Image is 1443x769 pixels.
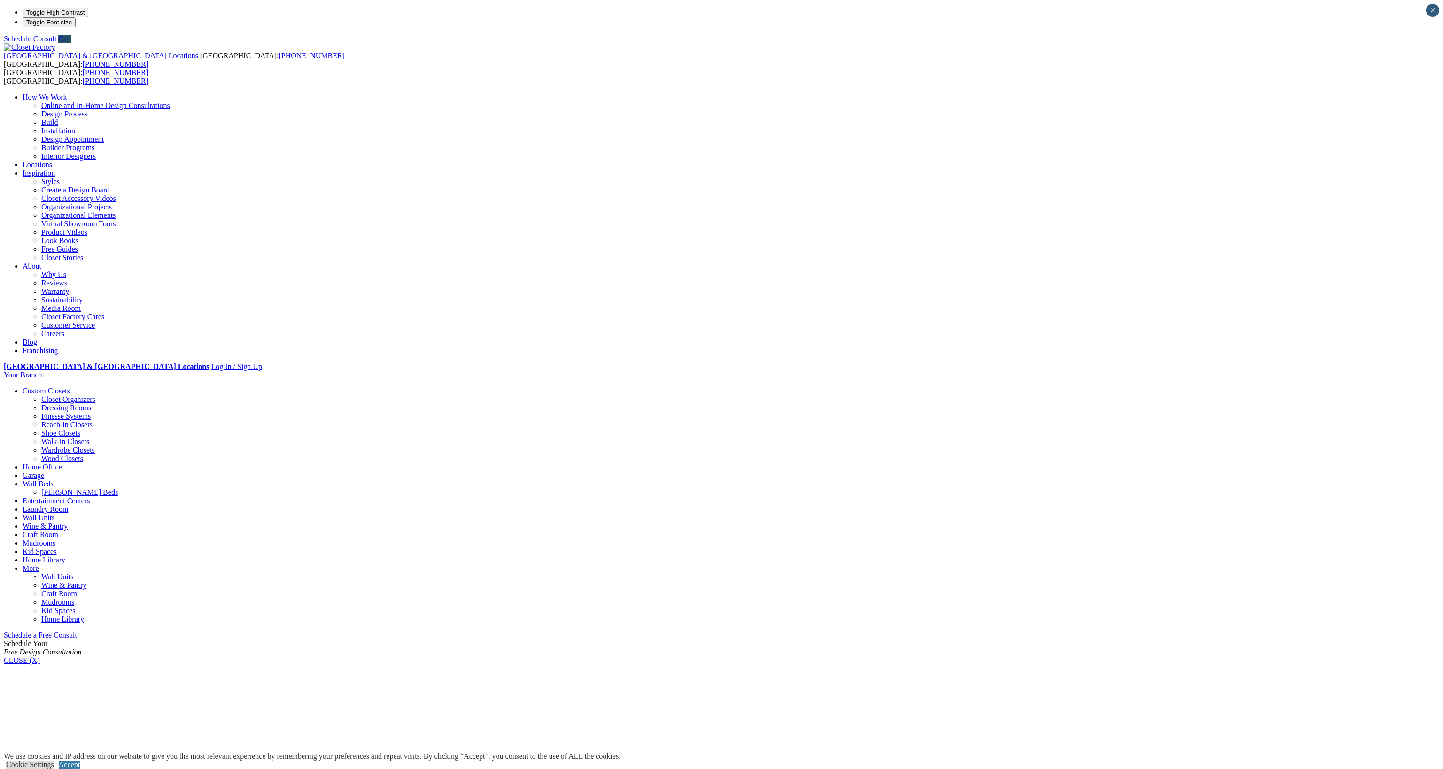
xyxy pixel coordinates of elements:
button: Toggle High Contrast [23,8,88,17]
a: Your Branch [4,371,42,379]
a: Warranty [41,287,69,295]
span: [GEOGRAPHIC_DATA] & [GEOGRAPHIC_DATA] Locations [4,52,198,60]
a: Inspiration [23,169,55,177]
a: Wall Beds [23,480,54,488]
a: Wall Units [23,514,54,522]
a: Cookie Settings [6,761,54,769]
a: Why Us [41,270,66,278]
a: Wardrobe Closets [41,446,95,454]
a: Home Library [41,615,84,623]
a: Design Appointment [41,135,104,143]
a: How We Work [23,93,67,101]
a: Locations [23,161,52,169]
a: Online and In-Home Design Consultations [41,101,170,109]
a: Careers [41,330,64,338]
a: Shoe Closets [41,429,80,437]
a: Closet Stories [41,254,83,261]
a: Media Room [41,304,81,312]
a: CLOSE (X) [4,656,40,664]
a: Installation [41,127,75,135]
span: Toggle Font size [26,19,72,26]
a: Kid Spaces [23,547,56,555]
a: [PERSON_NAME] Beds [41,488,118,496]
a: Mudrooms [23,539,55,547]
a: Craft Room [41,590,77,598]
a: Organizational Projects [41,203,112,211]
a: Entertainment Centers [23,497,90,505]
a: Closet Organizers [41,395,95,403]
a: Finesse Systems [41,412,91,420]
button: Toggle Font size [23,17,76,27]
a: [PHONE_NUMBER] [279,52,344,60]
em: Free Design Consultation [4,648,82,656]
a: Call [58,35,71,43]
a: Build [41,118,58,126]
a: [GEOGRAPHIC_DATA] & [GEOGRAPHIC_DATA] Locations [4,362,209,370]
a: Styles [41,177,60,185]
a: Wall Units [41,573,73,581]
a: [PHONE_NUMBER] [83,60,148,68]
img: Closet Factory [4,43,55,52]
a: Virtual Showroom Tours [41,220,116,228]
a: Franchising [23,346,58,354]
a: Look Books [41,237,78,245]
a: Builder Programs [41,144,94,152]
a: Interior Designers [41,152,96,160]
div: We use cookies and IP address on our website to give you the most relevant experience by remember... [4,752,621,761]
span: Schedule Your [4,639,82,656]
a: Craft Room [23,531,58,538]
a: Free Guides [41,245,78,253]
a: Mudrooms [41,598,74,606]
a: Organizational Elements [41,211,116,219]
a: Customer Service [41,321,95,329]
a: [GEOGRAPHIC_DATA] & [GEOGRAPHIC_DATA] Locations [4,52,200,60]
a: Garage [23,471,44,479]
a: Wine & Pantry [23,522,68,530]
a: Schedule a Free Consult (opens a dropdown menu) [4,631,77,639]
a: Kid Spaces [41,607,75,615]
a: Laundry Room [23,505,68,513]
a: Dressing Rooms [41,404,91,412]
a: Wine & Pantry [41,581,86,589]
a: Schedule Consult [4,35,56,43]
a: About [23,262,41,270]
a: [PHONE_NUMBER] [83,69,148,77]
a: Home Library [23,556,65,564]
a: Create a Design Board [41,186,109,194]
a: Product Videos [41,228,87,236]
a: Reviews [41,279,67,287]
a: [PHONE_NUMBER] [83,77,148,85]
span: [GEOGRAPHIC_DATA]: [GEOGRAPHIC_DATA]: [4,69,148,85]
span: Toggle High Contrast [26,9,85,16]
a: Closet Accessory Videos [41,194,116,202]
a: Reach-in Closets [41,421,93,429]
a: More menu text will display only on big screen [23,564,39,572]
a: Blog [23,338,37,346]
a: Custom Closets [23,387,70,395]
span: [GEOGRAPHIC_DATA]: [GEOGRAPHIC_DATA]: [4,52,345,68]
a: Log In / Sign Up [211,362,262,370]
a: Wood Closets [41,454,83,462]
button: Close [1426,4,1439,17]
a: Closet Factory Cares [41,313,104,321]
a: Walk-in Closets [41,438,89,446]
a: Accept [59,761,80,769]
a: Home Office [23,463,62,471]
a: Design Process [41,110,87,118]
a: Sustainability [41,296,83,304]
